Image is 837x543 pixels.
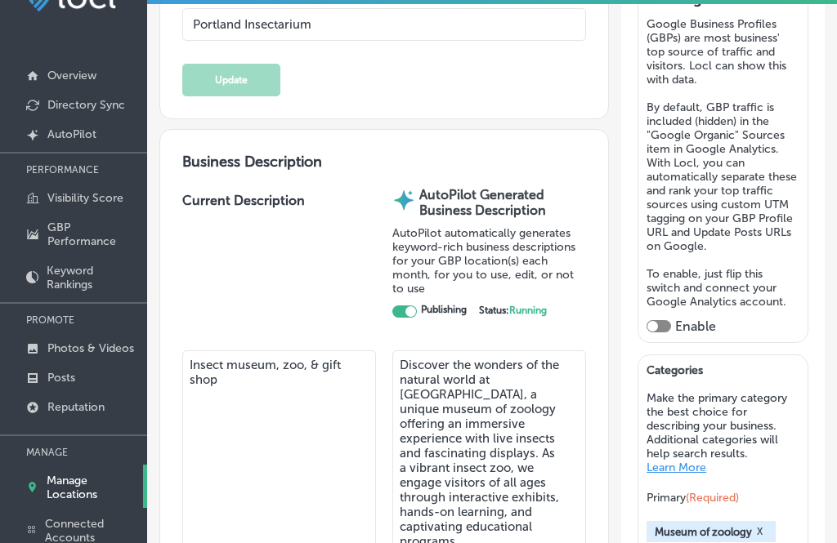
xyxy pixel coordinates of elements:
[47,400,105,414] p: Reputation
[509,305,547,316] span: Running
[421,304,467,315] strong: Publishing
[47,127,96,141] p: AutoPilot
[182,64,280,96] button: Update
[47,341,134,355] p: Photos & Videos
[686,491,739,505] span: (Required)
[655,526,752,538] span: Museum of zoology
[675,318,716,334] label: Enable
[752,525,768,538] button: X
[47,191,123,205] p: Visibility Score
[182,193,305,350] label: Current Description
[47,371,75,385] p: Posts
[647,267,799,309] p: To enable, just flip this switch and connect your Google Analytics account.
[47,69,96,82] p: Overview
[392,226,586,296] p: AutoPilot automatically generates keyword-rich business descriptions for your GBP location(s) eac...
[647,491,739,505] span: Primary
[392,188,415,212] img: autopilot-icon
[47,264,139,292] p: Keyword Rankings
[647,17,799,87] p: Google Business Profiles (GBPs) are most business' top source of traffic and visitors. Locl can s...
[647,363,799,383] h3: Categories
[182,153,585,171] h3: Business Description
[47,220,139,248] p: GBP Performance
[47,98,125,112] p: Directory Sync
[479,305,547,316] strong: Status:
[47,474,137,501] p: Manage Locations
[647,391,799,474] p: Make the primary category the best choice for describing your business. Additional categories wil...
[647,461,706,474] a: Learn More
[647,100,799,253] p: By default, GBP traffic is included (hidden) in the "Google Organic" Sources item in Google Analy...
[419,187,546,218] strong: AutoPilot Generated Business Description
[182,8,585,41] input: Enter Location Name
